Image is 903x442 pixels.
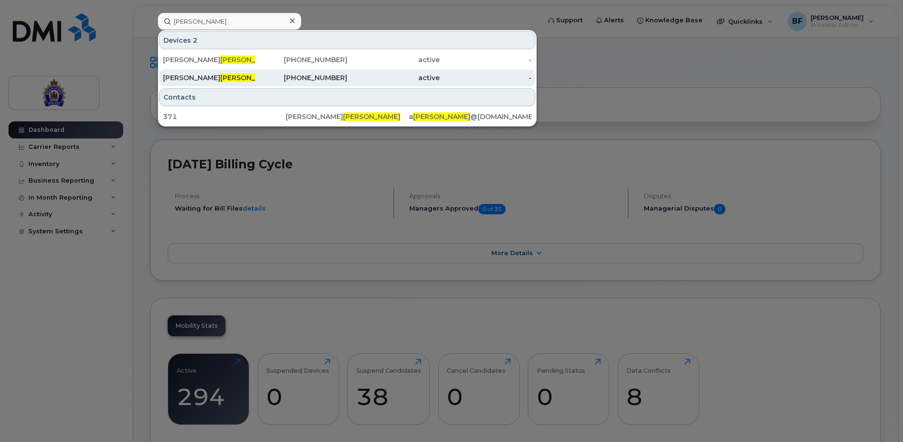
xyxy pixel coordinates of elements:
[343,112,400,121] span: [PERSON_NAME]
[220,74,278,82] span: [PERSON_NAME]
[413,112,470,121] span: [PERSON_NAME]
[409,112,532,121] div: a @[DOMAIN_NAME]
[159,51,535,68] a: [PERSON_NAME][PERSON_NAME]- 2-Way Radio[PHONE_NUMBER]active-
[159,88,535,106] div: Contacts
[440,73,532,83] div: -
[347,55,440,64] div: active
[255,55,348,64] div: [PHONE_NUMBER]
[159,69,535,86] a: [PERSON_NAME][PERSON_NAME][PHONE_NUMBER]active-
[159,108,535,125] a: 371[PERSON_NAME][PERSON_NAME]a[PERSON_NAME]@[DOMAIN_NAME]
[220,55,278,64] span: [PERSON_NAME]
[163,55,255,64] div: [PERSON_NAME] - 2-Way Radio
[163,112,286,121] div: 371
[193,36,198,45] span: 2
[159,31,535,49] div: Devices
[440,55,532,64] div: -
[163,73,255,83] div: [PERSON_NAME]
[347,73,440,83] div: active
[255,73,348,83] div: [PHONE_NUMBER]
[286,112,408,121] div: [PERSON_NAME]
